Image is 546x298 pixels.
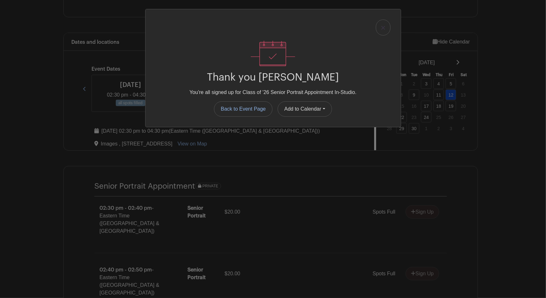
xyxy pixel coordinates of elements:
[214,101,273,117] a: Back to Event Page
[151,71,396,83] h2: Thank you [PERSON_NAME]
[278,101,332,117] button: Add to Calendar
[151,89,396,96] p: You're all signed up for Class of '26 Senior Portrait Appointment In-Studio.
[381,26,385,30] img: close_button-5f87c8562297e5c2d7936805f587ecaba9071eb48480494691a3f1689db116b3.svg
[251,41,295,66] img: signup_complete-c468d5dda3e2740ee63a24cb0ba0d3ce5d8a4ecd24259e683200fb1569d990c8.svg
